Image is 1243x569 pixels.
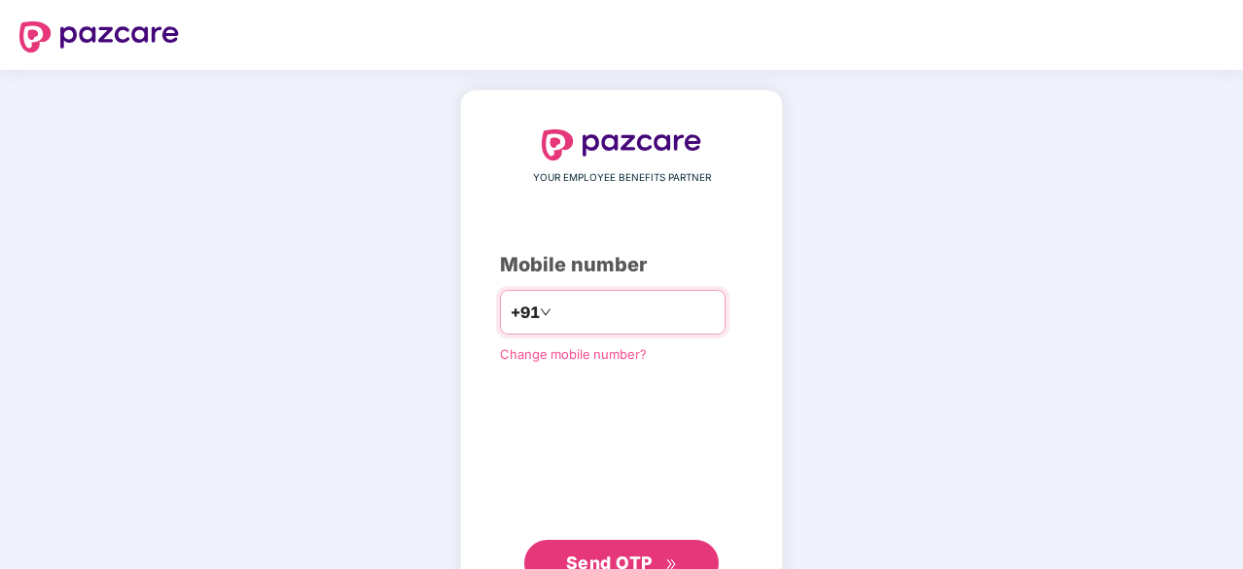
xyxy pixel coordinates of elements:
a: Change mobile number? [500,346,647,362]
span: down [540,306,551,318]
span: +91 [511,301,540,325]
span: YOUR EMPLOYEE BENEFITS PARTNER [533,170,711,186]
img: logo [542,129,701,160]
div: Mobile number [500,250,743,280]
img: logo [19,21,179,53]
